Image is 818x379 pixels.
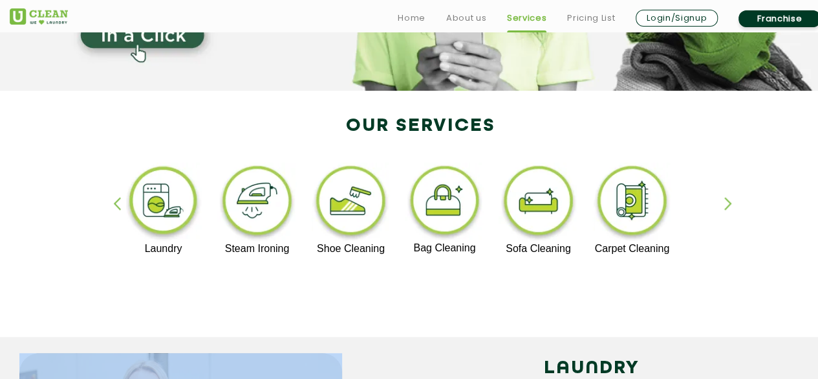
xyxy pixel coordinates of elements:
a: Login/Signup [636,10,718,27]
img: steam_ironing_11zon.webp [217,163,297,243]
p: Laundry [124,243,203,255]
a: Services [507,10,546,26]
img: bag_cleaning_11zon.webp [405,163,484,242]
p: Sofa Cleaning [499,243,578,255]
img: sofa_cleaning_11zon.webp [499,163,578,243]
p: Shoe Cleaning [311,243,391,255]
a: About us [446,10,486,26]
p: Steam Ironing [217,243,297,255]
img: carpet_cleaning_11zon.webp [592,163,672,243]
a: Home [398,10,425,26]
img: shoe_cleaning_11zon.webp [311,163,391,243]
p: Carpet Cleaning [592,243,672,255]
p: Bag Cleaning [405,242,484,254]
a: Pricing List [567,10,615,26]
img: UClean Laundry and Dry Cleaning [10,8,68,25]
img: laundry_cleaning_11zon.webp [124,163,203,243]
